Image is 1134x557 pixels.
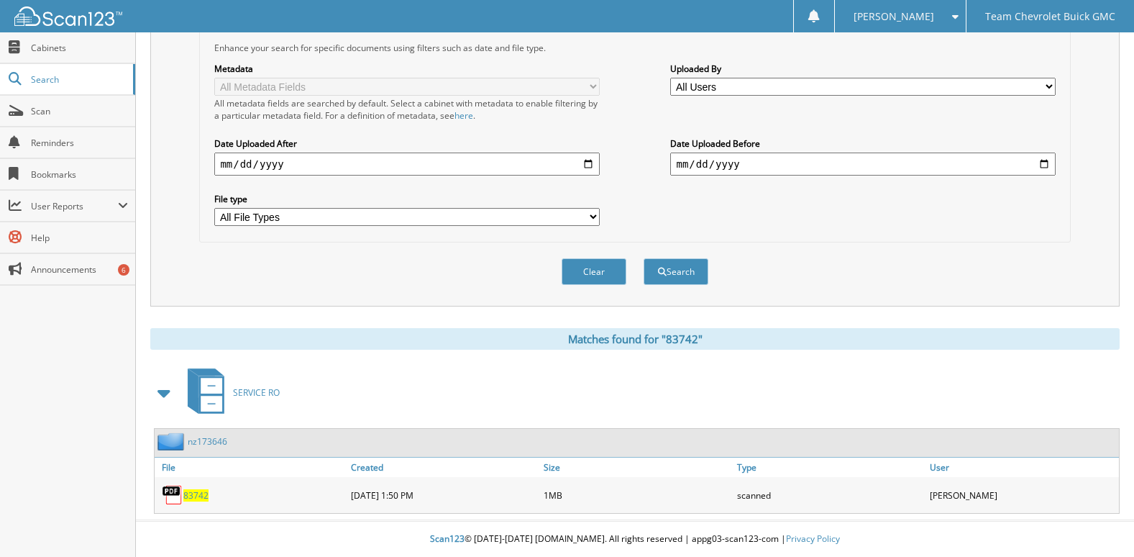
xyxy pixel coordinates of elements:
[233,386,280,399] span: SERVICE RO
[31,263,128,276] span: Announcements
[31,168,128,181] span: Bookmarks
[162,484,183,506] img: PDF.png
[214,63,599,75] label: Metadata
[347,481,540,510] div: [DATE] 1:50 PM
[562,258,626,285] button: Clear
[31,137,128,149] span: Reminders
[136,522,1134,557] div: © [DATE]-[DATE] [DOMAIN_NAME]. All rights reserved | appg03-scan123-com |
[31,105,128,117] span: Scan
[14,6,122,26] img: scan123-logo-white.svg
[926,458,1119,477] a: User
[430,533,465,545] span: Scan123
[1062,488,1134,557] iframe: Chat Widget
[985,12,1115,21] span: Team Chevrolet Buick GMC
[454,109,473,122] a: here
[926,481,1119,510] div: [PERSON_NAME]
[157,433,188,450] img: folder2.png
[670,153,1055,176] input: end
[31,42,128,54] span: Cabinets
[733,458,926,477] a: Type
[540,481,733,510] div: 1MB
[786,533,840,545] a: Privacy Policy
[118,264,129,276] div: 6
[214,137,599,150] label: Date Uploaded After
[31,200,118,212] span: User Reports
[179,364,280,421] a: SERVICE RO
[188,435,227,448] a: nz173646
[644,258,708,285] button: Search
[670,63,1055,75] label: Uploaded By
[854,12,934,21] span: [PERSON_NAME]
[155,458,347,477] a: File
[214,193,599,205] label: File type
[347,458,540,477] a: Created
[214,97,599,122] div: All metadata fields are searched by default. Select a cabinet with metadata to enable filtering b...
[150,328,1120,350] div: Matches found for "83742"
[207,42,1062,54] div: Enhance your search for specific documents using filters such as date and file type.
[733,481,926,510] div: scanned
[214,153,599,176] input: start
[183,489,209,502] a: 83742
[670,137,1055,150] label: Date Uploaded Before
[31,73,126,86] span: Search
[31,232,128,244] span: Help
[540,458,733,477] a: Size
